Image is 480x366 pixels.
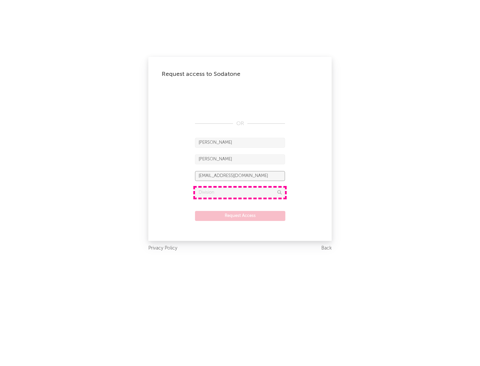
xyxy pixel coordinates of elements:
[321,244,332,253] a: Back
[195,171,285,181] input: Email
[162,70,318,78] div: Request access to Sodatone
[195,154,285,164] input: Last Name
[195,138,285,148] input: First Name
[195,188,285,198] input: Division
[195,120,285,128] div: OR
[148,244,177,253] a: Privacy Policy
[195,211,285,221] button: Request Access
